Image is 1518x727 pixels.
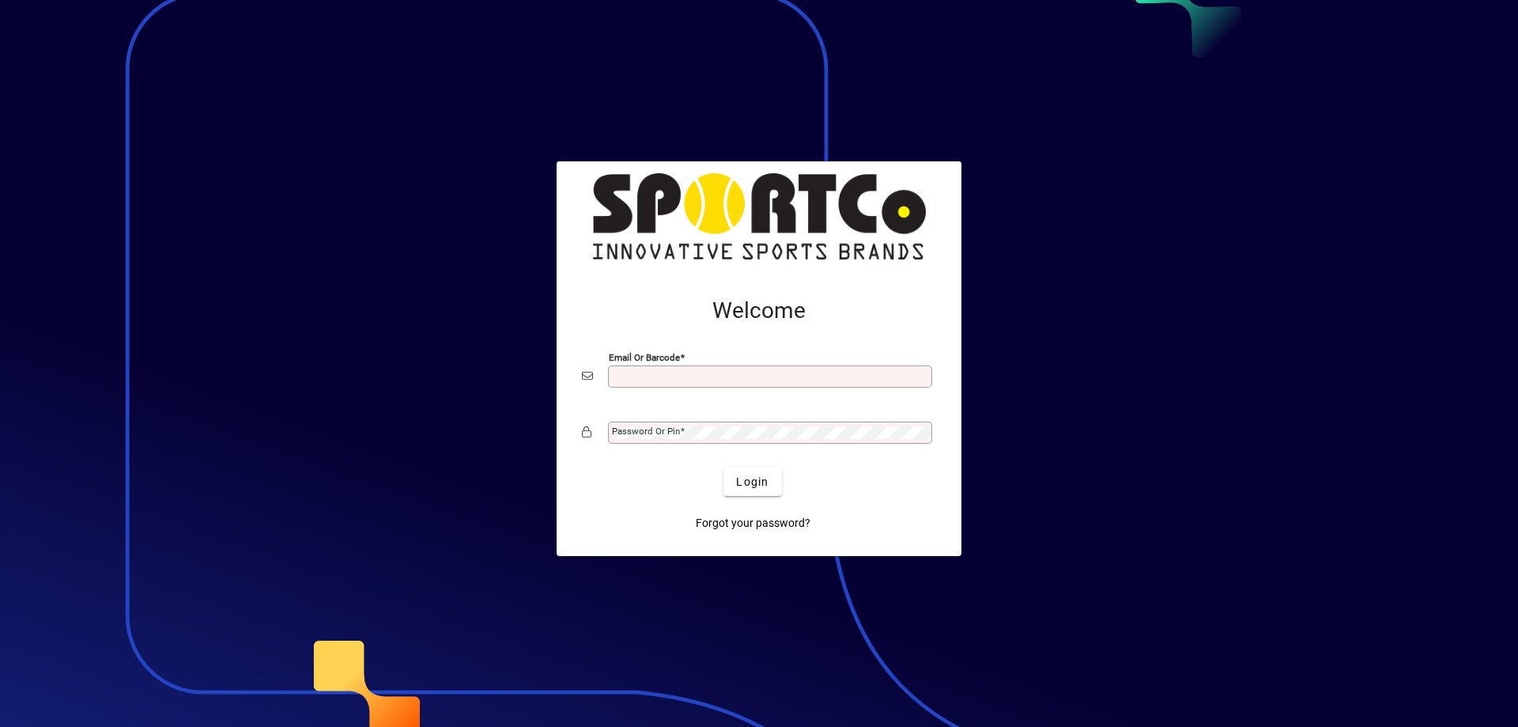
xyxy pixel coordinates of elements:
[736,474,768,490] span: Login
[696,515,810,532] span: Forgot your password?
[689,509,817,537] a: Forgot your password?
[612,426,680,437] mat-label: Password or Pin
[609,352,680,363] mat-label: Email or Barcode
[723,468,781,496] button: Login
[582,297,936,324] h2: Welcome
